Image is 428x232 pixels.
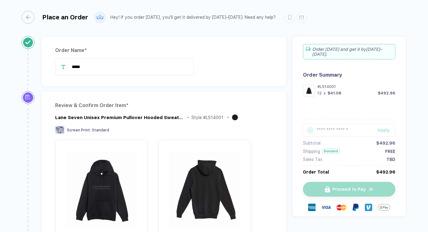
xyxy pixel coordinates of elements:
span: Screen Print : [67,128,91,132]
div: Order [DATE] and get it by [DATE]–[DATE] . [303,44,395,59]
span: Standard [92,128,109,132]
img: user profile [95,12,105,23]
div: Review & Confirm Order Item [55,101,273,110]
div: Shipping [303,149,320,154]
div: 12 [317,91,322,95]
div: #LS14001 [317,84,395,89]
img: Screen Print [55,126,64,134]
div: $41.08 [328,91,341,95]
div: Style # LS14001 [191,115,223,120]
div: $492.96 [378,91,395,95]
div: Order Total [303,170,329,174]
div: Place an Order [42,14,88,21]
div: Standard [322,149,340,154]
img: visa [321,202,331,212]
div: x [323,91,326,95]
div: Sales Tax [303,157,322,162]
div: TBD [386,157,395,162]
img: 4c2e23fc-9300-4a67-a0b7-a4eba1c88243_nt_back_1755890497664.jpg [161,143,248,229]
img: 4c2e23fc-9300-4a67-a0b7-a4eba1c88243_nt_front_1755890497661.jpg [304,86,313,95]
div: Order Summary [303,72,395,78]
div: FREE [385,149,395,154]
div: $492.96 [376,141,395,146]
img: 4c2e23fc-9300-4a67-a0b7-a4eba1c88243_nt_front_1755890497661.jpg [58,143,145,229]
div: Subtotal [303,141,320,146]
div: Lane Seven Unisex Premium Pullover Hooded Sweatshirt [55,115,184,120]
button: Apply [370,124,395,137]
div: Apply [377,128,395,133]
img: Venmo [365,204,372,211]
img: GPay [378,201,390,214]
img: Paypal [352,204,359,211]
div: Hey! If you order [DATE], you'll get it delivered by [DATE]–[DATE]. Need any help? [110,15,276,20]
img: express [308,204,316,211]
img: master-card [336,202,346,212]
div: Order Name [55,46,273,55]
div: $492.96 [376,170,395,174]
